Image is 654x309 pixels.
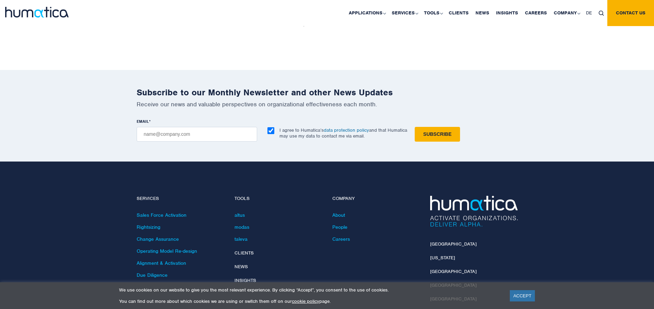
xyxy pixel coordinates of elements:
[586,10,592,16] span: DE
[234,196,322,202] h4: Tools
[234,277,256,283] a: Insights
[430,196,518,227] img: Humatica
[137,272,168,278] a: Due Diligence
[324,127,369,133] a: data protection policy
[137,260,186,266] a: Alignment & Activation
[510,290,535,301] a: ACCEPT
[234,264,248,270] a: News
[137,127,257,142] input: name@company.com
[332,196,420,202] h4: Company
[234,250,254,256] a: Clients
[292,298,319,304] a: cookie policy
[137,248,197,254] a: Operating Model Re-design
[119,298,501,304] p: You can find out more about which cookies we are using or switch them off on our page.
[267,127,274,134] input: I agree to Humatica’sdata protection policyand that Humatica may use my data to contact me via em...
[415,127,460,142] input: Subscribe
[234,236,248,242] a: taleva
[332,224,347,230] a: People
[430,241,477,247] a: [GEOGRAPHIC_DATA]
[332,212,345,218] a: About
[137,196,224,202] h4: Services
[119,287,501,293] p: We use cookies on our website to give you the most relevant experience. By clicking “Accept”, you...
[137,119,149,124] span: EMAIL
[332,236,350,242] a: Careers
[137,212,186,218] a: Sales Force Activation
[599,11,604,16] img: search_icon
[234,212,245,218] a: altus
[279,127,407,139] p: I agree to Humatica’s and that Humatica may use my data to contact me via email.
[430,269,477,274] a: [GEOGRAPHIC_DATA]
[137,236,179,242] a: Change Assurance
[137,100,518,108] p: Receive our news and valuable perspectives on organizational effectiveness each month.
[430,255,455,261] a: [US_STATE]
[234,224,249,230] a: modas
[137,224,160,230] a: Rightsizing
[137,87,518,98] h2: Subscribe to our Monthly Newsletter and other News Updates
[5,7,69,17] img: logo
